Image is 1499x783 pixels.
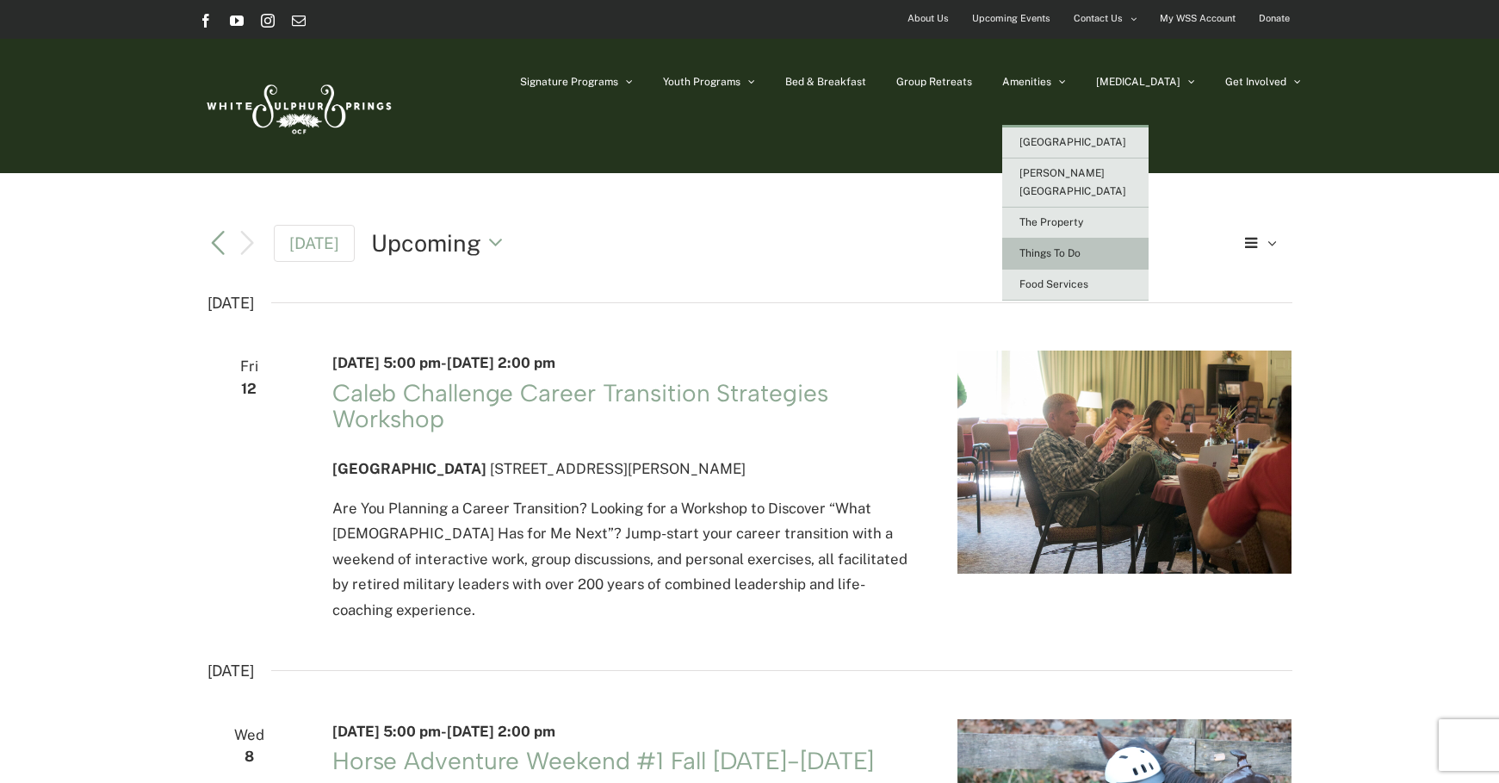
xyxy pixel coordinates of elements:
a: [PERSON_NAME][GEOGRAPHIC_DATA] [1002,158,1149,208]
span: 8 [208,744,291,769]
span: Things To Do [1019,247,1081,259]
nav: Main Menu [520,39,1301,125]
img: IMG_4664 [957,351,1291,574]
span: [GEOGRAPHIC_DATA] [332,460,486,477]
a: Previous Events [208,233,228,253]
a: Caleb Challenge Career Transition Strategies Workshop [332,378,828,433]
span: Upcoming Events [972,6,1050,31]
a: Bed & Breakfast [785,39,866,125]
span: Food Services [1019,278,1088,290]
span: Amenities [1002,77,1051,87]
time: [DATE] [208,657,254,685]
a: Youth Programs [663,39,755,125]
img: White Sulphur Springs Logo [199,65,397,146]
span: [STREET_ADDRESS][PERSON_NAME] [490,460,746,477]
p: Are You Planning a Career Transition? Looking for a Workshop to Discover “What [DEMOGRAPHIC_DATA]... [332,496,917,623]
span: About Us [907,6,949,31]
time: - [332,354,555,371]
span: [PERSON_NAME][GEOGRAPHIC_DATA] [1019,167,1126,197]
a: Horse Adventure Weekend #1 Fall [DATE]-[DATE] [332,746,875,775]
a: Amenities [1002,39,1066,125]
span: [MEDICAL_DATA] [1096,77,1180,87]
button: Click to toggle datepicker [371,227,513,259]
a: Click to select today's date [274,225,355,262]
span: 12 [208,376,291,401]
span: The Property [1019,216,1083,228]
a: The Property [1002,208,1149,239]
span: Youth Programs [663,77,740,87]
span: Group Retreats [896,77,972,87]
span: [DATE] 2:00 pm [447,354,555,371]
span: [DATE] 2:00 pm [447,723,555,740]
span: [GEOGRAPHIC_DATA] [1019,136,1126,148]
a: [GEOGRAPHIC_DATA] [1002,127,1149,158]
span: Bed & Breakfast [785,77,866,87]
span: Upcoming [371,227,481,259]
span: Wed [208,723,291,748]
a: Group Retreats [896,39,972,125]
span: Contact Us [1074,6,1123,31]
span: Fri [208,354,291,379]
a: Get Involved [1225,39,1301,125]
a: Things To Do [1002,239,1149,270]
a: Food Services [1002,270,1149,301]
a: [MEDICAL_DATA] [1096,39,1195,125]
span: Signature Programs [520,77,618,87]
time: [DATE] [208,289,254,317]
span: My WSS Account [1160,6,1236,31]
span: [DATE] 5:00 pm [332,354,441,371]
button: Next Events [237,229,257,257]
span: Get Involved [1225,77,1286,87]
span: [DATE] 5:00 pm [332,723,441,740]
a: Signature Programs [520,39,633,125]
time: - [332,723,555,740]
span: Donate [1259,6,1290,31]
button: Select Calendar View [1238,227,1292,258]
